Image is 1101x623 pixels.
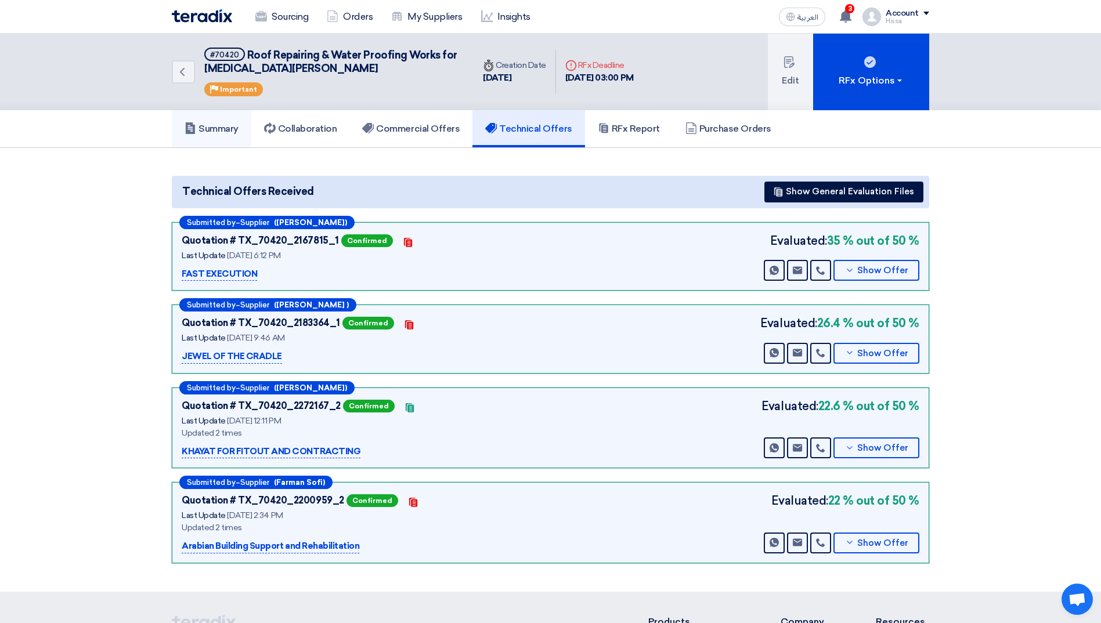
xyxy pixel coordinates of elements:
b: 26.4 % out of 50 % [817,314,919,332]
span: Show Offer [857,444,908,452]
a: Insights [472,4,540,30]
span: Submitted by [187,384,236,392]
a: Commercial Offers [349,110,472,147]
span: Supplier [240,301,269,309]
div: [DATE] 03:00 PM [565,71,634,85]
h5: RFx Report [598,123,660,135]
a: My Suppliers [382,4,471,30]
div: Evaluated: [760,314,919,332]
div: – [179,476,333,489]
button: Edit [768,34,813,110]
div: RFx Deadline [565,59,634,71]
span: [DATE] 12:11 PM [227,416,281,426]
span: Submitted by [187,219,236,226]
span: العربية [797,13,818,21]
div: – [179,381,355,394]
a: Orders [317,4,382,30]
span: Show Offer [857,539,908,548]
b: (Farman Sofi) [274,479,325,486]
a: Open chat [1062,584,1093,615]
div: RFx Options [839,74,904,88]
span: Last Update [182,251,226,260]
div: Account [886,9,919,19]
div: Creation Date [483,59,546,71]
div: Quotation # TX_70420_2200959_2 [182,494,344,508]
span: Last Update [182,416,226,426]
b: ([PERSON_NAME]) [274,219,347,226]
h5: Collaboration [264,123,337,135]
span: Supplier [240,219,269,226]
p: JEWEL OF THE CRADLE [182,350,282,364]
a: Purchase Orders [673,110,784,147]
button: Show Offer [833,343,919,364]
b: ([PERSON_NAME]) [274,384,347,392]
h5: Commercial Offers [362,123,460,135]
div: Hissa [886,18,929,24]
span: 3 [845,4,854,13]
div: – [179,216,355,229]
button: Show Offer [833,260,919,281]
span: Roof Repairing & Water Proofing Works for [MEDICAL_DATA][PERSON_NAME] [204,49,457,75]
b: 22.6 % out of 50 % [818,397,919,415]
img: Teradix logo [172,9,232,23]
span: Show Offer [857,349,908,358]
span: Show Offer [857,266,908,275]
div: Updated 2 times [182,521,472,534]
h5: Roof Repairing & Water Proofing Works for Yasmin Mall [204,48,460,76]
span: Confirmed [342,317,394,329]
b: ([PERSON_NAME] ) [274,301,349,309]
a: RFx Report [585,110,673,147]
b: 22 % out of 50 % [828,492,919,509]
span: Supplier [240,479,269,486]
h5: Technical Offers [485,123,572,135]
span: Confirmed [346,494,398,507]
p: KHAYAT FOR FITOUT AND CONTRACTING [182,445,360,459]
span: [DATE] 6:12 PM [227,251,280,260]
div: Evaluated: [770,232,919,249]
div: – [179,298,356,311]
span: Submitted by [187,301,236,309]
a: Summary [172,110,251,147]
h5: Purchase Orders [685,123,771,135]
button: Show Offer [833,533,919,553]
span: Technical Offers Received [182,184,314,200]
span: Confirmed [343,400,395,412]
img: profile_test.png [862,8,881,26]
p: FAST EXECUTION [182,267,257,281]
span: Supplier [240,384,269,392]
button: Show Offer [833,437,919,458]
span: Confirmed [341,234,393,247]
a: Sourcing [246,4,317,30]
b: 35 % out of 50 % [827,232,919,249]
span: [DATE] 2:34 PM [227,510,283,520]
span: Important [220,85,257,93]
div: Quotation # TX_70420_2183364_1 [182,316,340,330]
p: Arabian Building Support and Rehabilitation [182,539,359,553]
span: Submitted by [187,479,236,486]
button: العربية [779,8,825,26]
a: Collaboration [251,110,350,147]
h5: Summary [185,123,239,135]
div: Evaluated: [771,492,919,509]
div: #70420 [210,51,239,59]
div: Quotation # TX_70420_2167815_1 [182,234,339,248]
span: Last Update [182,510,226,520]
div: Quotation # TX_70420_2272167_2 [182,399,341,413]
div: Updated 2 times [182,427,472,439]
a: Technical Offers [472,110,584,147]
span: [DATE] 9:46 AM [227,333,284,343]
button: Show General Evaluation Files [764,182,923,202]
div: [DATE] [483,71,546,85]
div: Evaluated: [761,397,919,415]
button: RFx Options [813,34,929,110]
span: Last Update [182,333,226,343]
